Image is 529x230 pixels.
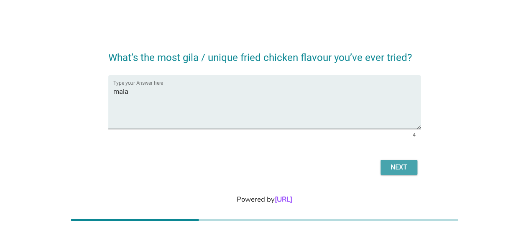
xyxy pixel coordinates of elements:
[10,194,519,205] div: Powered by
[387,162,411,172] div: Next
[381,160,417,175] button: Next
[113,85,421,129] textarea: Type your Answer here
[413,132,416,137] div: 4
[108,42,421,65] h2: What’s the most gila / unique fried chicken flavour you’ve ever tried?
[275,195,292,204] a: [URL]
